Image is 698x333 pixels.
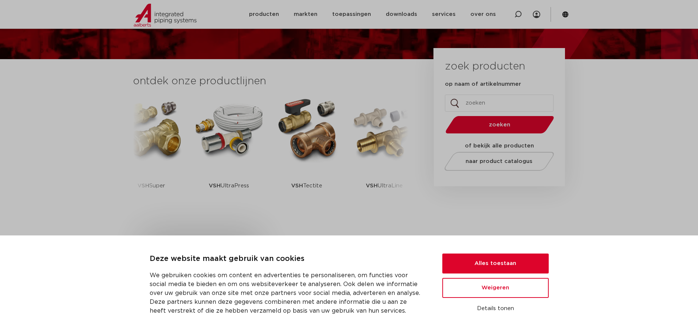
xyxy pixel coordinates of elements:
h3: zoek producten [445,59,525,74]
a: VSHSuper [118,96,185,209]
strong: VSH [366,183,378,188]
p: UltraPress [209,163,249,209]
button: Alles toestaan [442,254,549,273]
span: naar product catalogus [466,159,532,164]
strong: VSH [291,183,303,188]
strong: of bekijk alle producten [465,143,534,149]
span: zoeken [464,122,535,128]
button: Details tonen [442,302,549,315]
a: VSHUltraLine [351,96,418,209]
a: VSHTectite [273,96,340,209]
strong: VSH [209,183,221,188]
h3: ontdek onze productlijnen [133,74,409,89]
p: We gebruiken cookies om content en advertenties te personaliseren, om functies voor social media ... [150,271,425,315]
p: Super [137,163,165,209]
strong: VSH [137,183,149,188]
a: VSHUltraPress [196,96,262,209]
a: naar product catalogus [442,152,556,171]
label: op naam of artikelnummer [445,81,521,88]
input: zoeken [445,95,554,112]
button: zoeken [442,115,557,134]
button: Weigeren [442,278,549,298]
p: UltraLine [366,163,403,209]
p: Deze website maakt gebruik van cookies [150,253,425,265]
p: Tectite [291,163,322,209]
